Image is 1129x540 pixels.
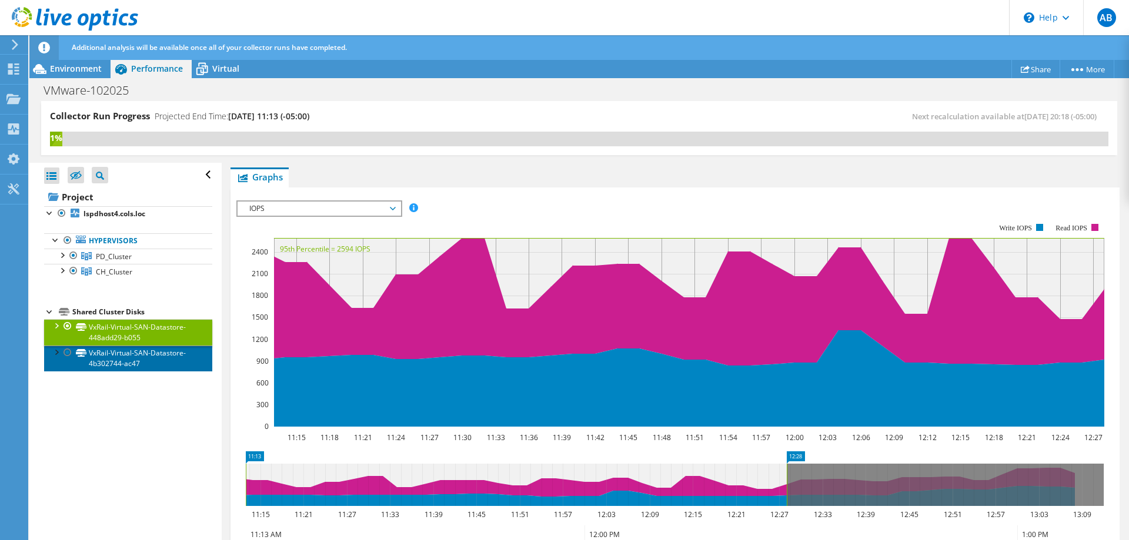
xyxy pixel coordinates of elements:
text: 11:42 [586,432,604,442]
text: 11:45 [467,509,486,519]
text: 12:18 [985,432,1003,442]
text: 13:09 [1073,509,1091,519]
text: 11:15 [288,432,306,442]
span: [DATE] 11:13 (-05:00) [228,110,309,122]
a: More [1060,60,1114,78]
text: 11:36 [520,432,538,442]
text: 11:57 [554,509,572,519]
a: PD_Cluster [44,249,212,264]
a: Project [44,187,212,206]
text: 300 [256,400,269,410]
span: PD_Cluster [96,251,132,261]
text: 12:39 [857,509,875,519]
svg: \n [1024,12,1034,23]
text: 1800 [252,290,268,300]
text: 0 [265,421,269,431]
text: 11:39 [553,432,571,442]
text: 11:54 [719,432,737,442]
text: 12:03 [819,432,837,442]
text: 2400 [252,247,268,257]
text: 12:12 [918,432,937,442]
a: CH_Cluster [44,264,212,279]
span: Virtual [212,63,239,74]
span: Graphs [236,171,283,183]
text: 11:51 [511,509,529,519]
span: AB [1097,8,1116,27]
span: Next recalculation available at [912,111,1103,122]
text: 12:33 [814,509,832,519]
span: Additional analysis will be available once all of your collector runs have completed. [72,42,347,52]
text: 11:57 [752,432,770,442]
text: 600 [256,378,269,388]
div: Shared Cluster Disks [72,305,212,319]
text: 2100 [252,269,268,279]
text: 12:09 [885,432,903,442]
text: 12:57 [987,509,1005,519]
span: Environment [50,63,102,74]
text: 12:21 [727,509,746,519]
text: Write IOPS [999,224,1032,232]
a: Hypervisors [44,233,212,249]
text: 12:27 [1084,432,1103,442]
text: 12:06 [852,432,870,442]
text: 11:27 [338,509,356,519]
text: 12:00 [786,432,804,442]
text: 11:33 [487,432,505,442]
text: 12:03 [597,509,616,519]
text: 11:39 [425,509,443,519]
a: Share [1011,60,1060,78]
a: lspdhost4.cols.loc [44,206,212,222]
text: 12:27 [770,509,789,519]
a: VxRail-Virtual-SAN-Datastore-4b302744-ac47 [44,346,212,371]
div: 1% [50,132,62,145]
text: 11:15 [252,509,270,519]
text: 11:27 [420,432,439,442]
span: Performance [131,63,183,74]
text: 11:51 [686,432,704,442]
span: CH_Cluster [96,267,132,277]
text: 12:21 [1018,432,1036,442]
span: [DATE] 20:18 (-05:00) [1024,111,1097,122]
text: 11:45 [619,432,637,442]
text: 11:48 [653,432,671,442]
text: 12:24 [1051,432,1070,442]
text: 1500 [252,312,268,322]
text: 12:45 [900,509,918,519]
text: 95th Percentile = 2594 IOPS [280,244,370,254]
text: Read IOPS [1056,224,1088,232]
text: 1200 [252,334,268,344]
b: lspdhost4.cols.loc [83,209,145,219]
text: 12:15 [951,432,970,442]
text: 11:18 [320,432,339,442]
text: 12:09 [641,509,659,519]
text: 11:33 [381,509,399,519]
text: 11:24 [387,432,405,442]
a: VxRail-Virtual-SAN-Datastore-448add29-b055 [44,319,212,345]
h4: Projected End Time: [155,110,309,123]
text: 11:21 [295,509,313,519]
h1: VMware-102025 [38,84,147,97]
text: 12:51 [944,509,962,519]
text: 11:30 [453,432,472,442]
text: 12:15 [684,509,702,519]
text: 13:03 [1030,509,1048,519]
span: IOPS [243,202,395,216]
text: 900 [256,356,269,366]
text: 11:21 [354,432,372,442]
